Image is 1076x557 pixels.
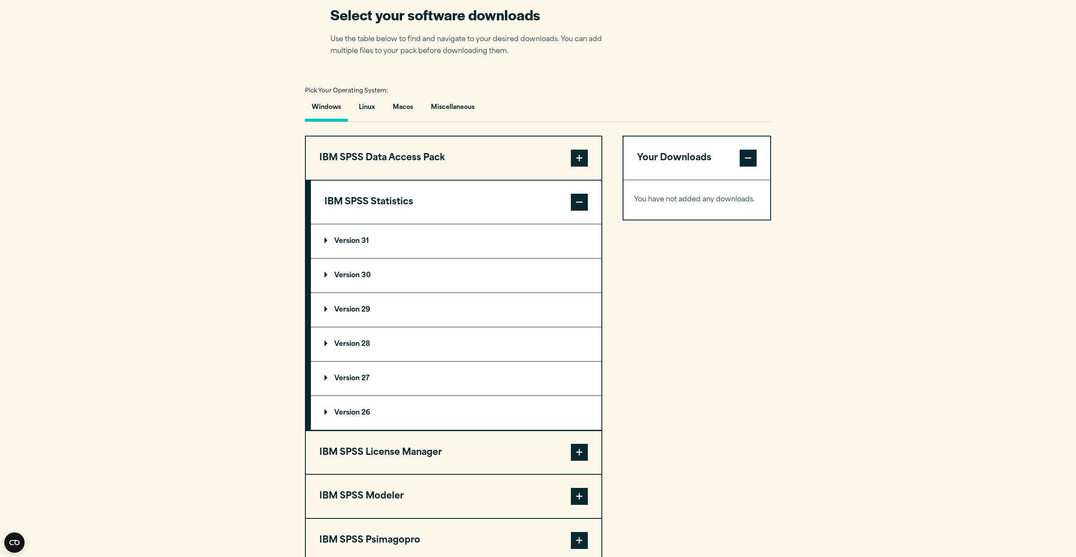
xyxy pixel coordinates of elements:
p: Version 30 [324,272,371,279]
p: Version 29 [324,306,370,313]
button: IBM SPSS License Manager [306,431,601,474]
div: Your Downloads [623,180,771,220]
p: You have not added any downloads. [634,194,760,206]
p: Version 31 [324,238,369,245]
summary: Version 28 [311,327,601,361]
p: Version 27 [324,375,369,382]
summary: Version 30 [311,259,601,292]
p: Version 28 [324,341,370,348]
button: Open CMP widget [4,532,25,553]
button: IBM SPSS Statistics [311,181,601,224]
summary: Version 31 [311,224,601,258]
span: Pick Your Operating System: [305,88,388,94]
summary: Version 26 [311,396,601,430]
p: Use the table below to find and navigate to your desired downloads. You can add multiple files to... [330,33,615,58]
button: Windows [305,97,348,122]
p: Version 26 [324,409,370,416]
button: IBM SPSS Data Access Pack [306,136,601,180]
h2: Select your software downloads [330,5,615,24]
summary: Version 29 [311,293,601,327]
div: IBM SPSS Statistics [311,224,601,430]
button: Miscellaneous [424,97,481,122]
button: Linux [352,97,382,122]
button: IBM SPSS Modeler [306,475,601,518]
summary: Version 27 [311,362,601,395]
button: Your Downloads [623,136,771,180]
button: Macos [386,97,420,122]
